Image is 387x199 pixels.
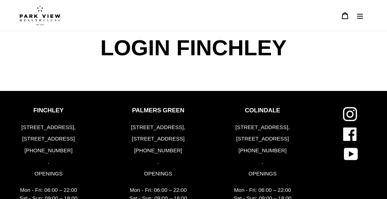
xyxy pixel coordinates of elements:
[234,123,292,132] p: [STREET_ADDRESS],
[129,107,187,114] p: PALMERS GREEN
[20,158,78,166] p: .
[20,170,78,178] p: OPENINGS
[234,135,292,143] p: [STREET_ADDRESS]
[129,123,187,132] p: [STREET_ADDRESS],
[20,135,78,143] p: [STREET_ADDRESS]
[234,147,292,155] p: [PHONE_NUMBER]
[129,147,187,155] p: [PHONE_NUMBER]
[99,31,288,65] span: LOGIN FINCHLEY
[234,107,292,114] p: COLINDALE
[129,158,187,166] p: .
[234,170,292,178] p: OPENINGS
[129,135,187,143] p: [STREET_ADDRESS]
[352,8,367,23] button: Menu
[20,123,78,132] p: [STREET_ADDRESS],
[129,170,187,178] p: OPENINGS
[20,5,60,25] img: Park view health clubs is a gym near you.
[20,107,78,114] p: FINCHLEY
[20,147,78,155] p: [PHONE_NUMBER]
[234,158,292,166] p: .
